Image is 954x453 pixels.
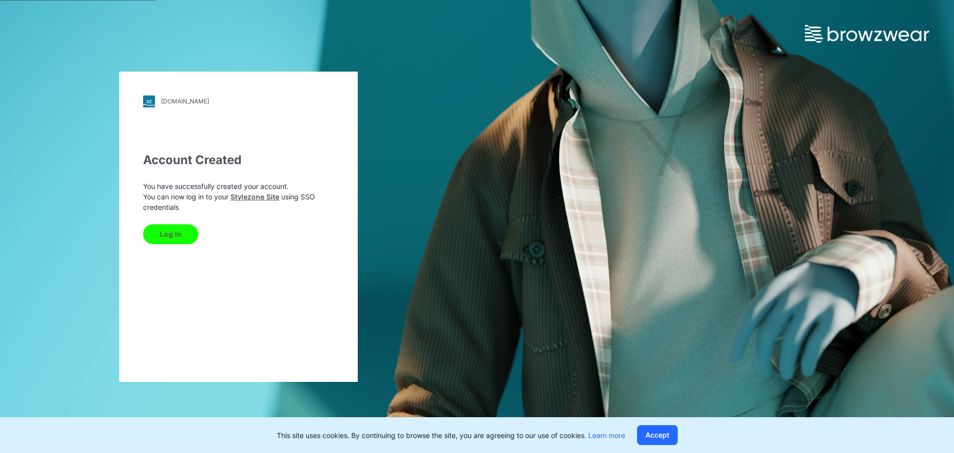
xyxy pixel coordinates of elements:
[143,95,334,107] a: [DOMAIN_NAME]
[143,95,155,107] img: stylezone-logo.562084cfcfab977791bfbf7441f1a819.svg
[143,151,334,169] div: Account Created
[637,425,678,445] button: Accept
[805,25,929,43] img: browzwear-logo.e42bd6dac1945053ebaf764b6aa21510.svg
[143,224,198,244] button: Log In
[588,431,625,440] a: Learn more
[143,191,334,212] p: You can now log in to your using SSO credentials
[277,430,625,441] p: This site uses cookies. By continuing to browse the site, you are agreeing to our use of cookies.
[161,97,209,105] div: [DOMAIN_NAME]
[143,181,334,191] p: You have successfully created your account.
[231,192,279,201] a: Stylezone Site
